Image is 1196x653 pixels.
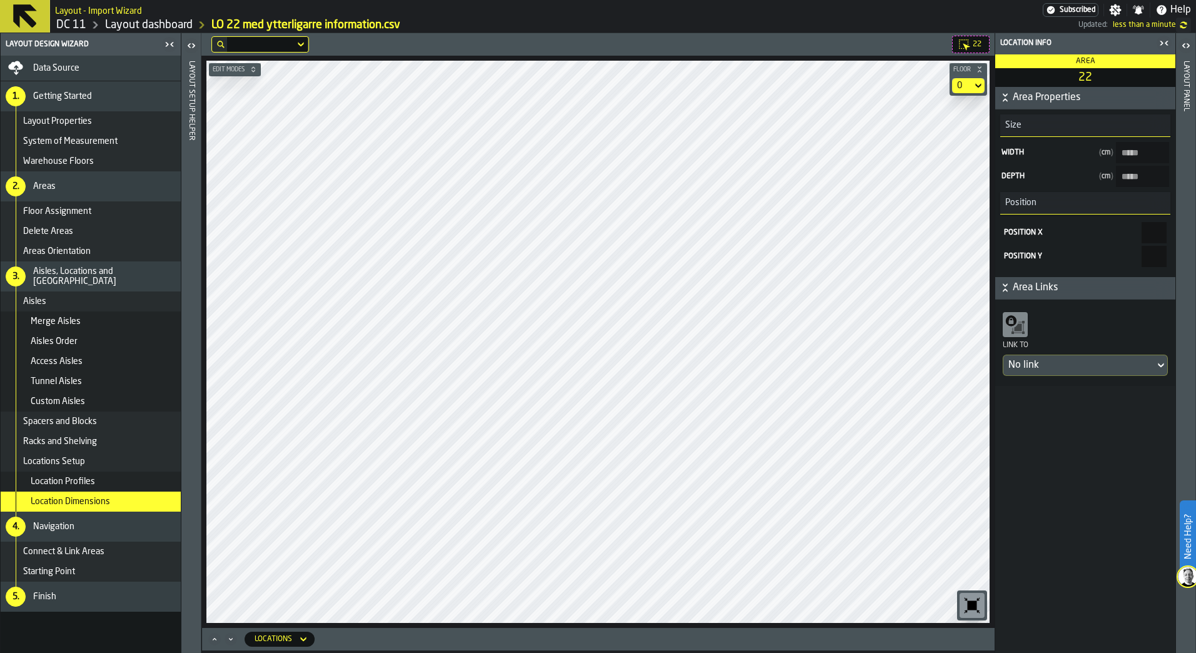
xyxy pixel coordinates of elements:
label: button-toggle-Open [1177,36,1195,58]
span: Location Dimensions [31,497,110,507]
label: button-toggle-undefined [1176,18,1191,33]
input: react-aria4805585749-:r3qa: react-aria4805585749-:r3qa: [1142,222,1167,243]
span: ( [1099,173,1102,180]
span: cm [1099,148,1113,157]
li: menu Location Profiles [1,472,181,492]
span: Aisles Order [31,337,78,347]
div: Link to [1003,340,1168,355]
div: 4. [6,517,26,537]
li: menu Access Aisles [1,352,181,372]
input: input-value-Depth input-value-Depth [1116,166,1169,187]
li: menu Locations Setup [1,452,181,472]
li: menu Aisles, Locations and Bays [1,261,181,291]
li: menu Navigation [1,512,181,542]
span: Locations Setup [23,457,85,467]
div: DropdownMenuValue-default-floor [952,78,985,93]
label: react-aria4805585749-:r3qc: [1003,246,1168,267]
h2: Sub Title [55,4,142,16]
a: link-to-/wh/i/2e91095d-d0fa-471d-87cf-b9f7f81665fc/settings/billing [1043,3,1098,17]
h3: title-section-Size [1000,114,1170,137]
li: menu Custom Aisles [1,392,181,412]
span: 22 [973,40,981,49]
li: menu Aisles [1,291,181,311]
label: button-toggle-Help [1150,3,1196,18]
li: menu Location Dimensions [1,492,181,512]
header: Layout panel [1176,33,1195,653]
button: button- [995,87,1175,109]
span: Data Source [33,63,79,73]
li: menu Getting Started [1,81,181,111]
div: Menu Subscription [1043,3,1098,17]
div: Link toDropdownMenuValue- [1003,310,1168,376]
span: 22 [998,71,1173,84]
nav: Breadcrumb [55,18,567,33]
span: Help [1170,3,1191,18]
div: button-toolbar-undefined [957,590,987,620]
span: ) [1111,173,1113,180]
button: Maximize [207,633,222,645]
li: menu Starting Point [1,562,181,582]
span: Racks and Shelving [23,437,97,447]
span: Starting Point [23,567,75,577]
div: 1. [6,86,26,106]
span: ( [1099,149,1102,156]
header: Layout Design Wizard [1,33,181,56]
span: Size [1000,120,1021,130]
span: Position X [1004,229,1043,236]
label: button-toggle-Settings [1104,4,1127,16]
div: Location Info [998,39,1155,48]
div: 5. [6,587,26,607]
button: button- [209,63,261,76]
li: menu Tunnel Aisles [1,372,181,392]
div: DropdownMenuValue-default-floor [957,81,967,91]
li: menu Racks and Shelving [1,432,181,452]
li: menu Areas Orientation [1,241,181,261]
span: Spacers and Blocks [23,417,97,427]
li: menu Spacers and Blocks [1,412,181,432]
label: Need Help? [1181,502,1195,572]
label: button-toggle-Close me [161,37,178,52]
span: Tunnel Aisles [31,377,82,387]
div: DropdownMenuValue-locations [255,635,292,644]
span: Updated: [1078,21,1108,29]
li: menu Floor Assignment [1,201,181,221]
div: Layout Design Wizard [3,40,161,49]
span: Floor Assignment [23,206,91,216]
li: menu Data Source [1,56,181,81]
span: Getting Started [33,91,92,101]
a: link-to-/wh/i/2e91095d-d0fa-471d-87cf-b9f7f81665fc [56,18,86,32]
span: Navigation [33,522,74,532]
span: Delete Areas [23,226,73,236]
span: Area [1076,58,1095,65]
span: Floor [951,66,973,73]
span: Merge Aisles [31,316,81,326]
span: Area Links [1013,280,1173,295]
label: button-toggle-Open [183,36,200,58]
span: Edit Modes [210,66,247,73]
div: 3. [6,266,26,286]
li: menu Delete Areas [1,221,181,241]
li: menu Finish [1,582,181,612]
span: Subscribed [1060,6,1095,14]
span: Layout Properties [23,116,92,126]
a: link-to-/wh/i/2e91095d-d0fa-471d-87cf-b9f7f81665fc/import/layout/0092f69a-4272-46ea-9bd3-bc2f503d... [211,18,400,32]
div: DropdownMenuValue- [1008,358,1150,373]
span: Width [1001,148,1094,157]
span: Aisles, Locations and [GEOGRAPHIC_DATA] [33,266,176,286]
a: link-to-/wh/i/2e91095d-d0fa-471d-87cf-b9f7f81665fc/designer [105,18,193,32]
header: Layout Setup Helper [181,33,201,653]
label: button-toggle-Notifications [1127,4,1150,16]
div: Layout panel [1182,58,1190,650]
span: ) [1111,149,1113,156]
div: hide filter [217,41,225,48]
label: input-value-Depth [1000,166,1170,187]
label: input-value-Width [1000,142,1170,163]
span: Connect & Link Areas [23,547,104,557]
span: Finish [33,592,56,602]
li: menu Aisles Order [1,332,181,352]
span: Area Properties [1013,90,1173,105]
li: menu Connect & Link Areas [1,542,181,562]
div: 2. [6,176,26,196]
span: Access Aisles [31,357,83,367]
button: Minimize [223,633,238,645]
